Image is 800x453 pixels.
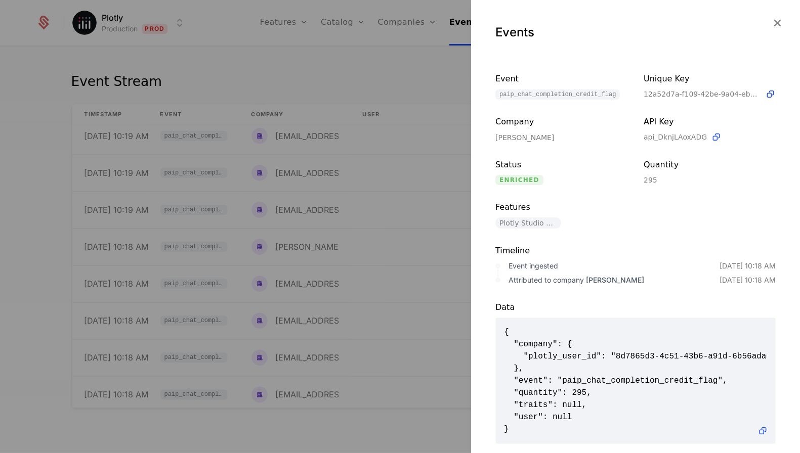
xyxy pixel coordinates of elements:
span: paip_chat_completion_credit_flag [495,89,620,100]
span: enriched [495,175,543,185]
span: Plotly Studio usage [495,217,561,229]
div: Event ingested [509,261,720,271]
div: Company [495,116,627,128]
div: Features [495,201,627,213]
span: { "company": { "plotly_user_id": "8d7865d3-4c51-43b6-a91d-6b56ada61f74" }, "event": "paip_chat_co... [504,326,767,435]
span: 12a52d7a-f109-42be-9a04-eb4f13f5c1ff [644,89,761,99]
div: Data [495,301,776,313]
div: Status [495,159,627,171]
div: API Key [644,116,776,128]
div: Quantity [644,159,776,171]
div: [PERSON_NAME] [495,132,627,143]
div: Unique Key [644,73,776,85]
div: 295 [644,175,776,185]
span: api_DknjLAoxADG [644,132,707,142]
div: Events [495,24,776,40]
div: Event [495,73,627,85]
div: Timeline [495,245,776,257]
span: [PERSON_NAME] [586,276,644,284]
div: [DATE] 10:18 AM [720,261,776,271]
div: Attributed to company [509,275,720,285]
div: [DATE] 10:18 AM [720,275,776,285]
